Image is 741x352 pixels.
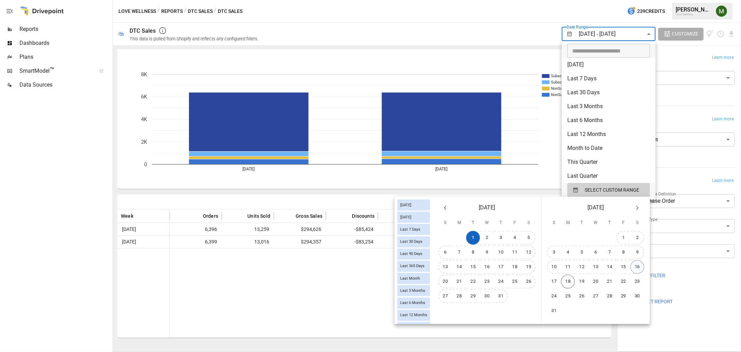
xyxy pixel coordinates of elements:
button: 16 [480,260,494,274]
div: Last 12 Months [397,310,430,321]
div: [DATE] [397,200,430,211]
span: Sunday [548,216,560,230]
button: 2 [631,231,644,245]
button: 10 [494,246,508,259]
span: Friday [617,216,630,230]
button: 14 [603,260,617,274]
button: 1 [617,231,631,245]
li: This Quarter [562,155,656,169]
button: 25 [561,289,575,303]
div: Last Year [397,322,430,333]
div: Last 3 Months [397,285,430,296]
button: 31 [494,289,508,303]
button: 20 [589,275,603,289]
button: 27 [438,289,452,303]
button: 9 [631,246,644,259]
button: 19 [575,275,589,289]
span: Monday [453,216,466,230]
button: 14 [452,260,466,274]
button: 23 [480,275,494,289]
li: [DATE] [562,58,656,72]
button: 27 [589,289,603,303]
li: Last 12 Months [562,127,656,141]
button: 29 [466,289,480,303]
span: Thursday [603,216,616,230]
div: Last 7 Days [397,224,430,235]
li: Last Quarter [562,169,656,183]
span: Saturday [522,216,535,230]
button: 18 [508,260,522,274]
button: 28 [603,289,617,303]
button: 9 [480,246,494,259]
button: 18 [561,275,575,289]
button: Previous month [438,201,452,215]
button: 5 [522,231,536,245]
span: [DATE] [397,203,414,207]
button: 22 [617,275,631,289]
span: Tuesday [467,216,479,230]
button: 19 [522,260,536,274]
button: 15 [617,260,631,274]
button: 26 [575,289,589,303]
button: 17 [494,260,508,274]
span: Last 7 Days [397,227,423,232]
span: Last 3 Months [397,288,428,293]
button: 10 [547,260,561,274]
button: 29 [617,289,631,303]
button: 3 [547,246,561,259]
button: 8 [466,246,480,259]
span: Last 90 Days [397,252,425,256]
button: 23 [631,275,644,289]
div: Last 30 Days [397,236,430,247]
div: Last 365 Days [397,261,430,272]
li: Last 7 Days [562,72,656,86]
button: 28 [452,289,466,303]
span: Tuesday [576,216,588,230]
button: SELECT CUSTOM RANGE [567,183,650,197]
span: Last 6 Months [397,301,428,305]
button: 5 [575,246,589,259]
li: Last 3 Months [562,99,656,113]
span: Last Month [397,276,423,281]
span: [DATE] [479,203,495,213]
button: 25 [508,275,522,289]
span: Saturday [631,216,644,230]
button: 16 [631,260,644,274]
button: 24 [494,275,508,289]
button: 2 [480,231,494,245]
button: Next month [631,201,644,215]
div: [DATE] [397,212,430,223]
button: 30 [631,289,644,303]
button: 12 [522,246,536,259]
button: 1 [466,231,480,245]
button: 8 [617,246,631,259]
button: 21 [452,275,466,289]
button: 17 [547,275,561,289]
button: 31 [547,304,561,318]
button: 30 [480,289,494,303]
button: 11 [508,246,522,259]
button: 3 [494,231,508,245]
li: Last 30 Days [562,86,656,99]
button: 7 [452,246,466,259]
button: 21 [603,275,617,289]
div: Last Month [397,273,430,284]
button: 6 [438,246,452,259]
span: SELECT CUSTOM RANGE [585,186,639,194]
span: Last 30 Days [397,240,425,244]
div: Last 90 Days [397,248,430,259]
span: Friday [509,216,521,230]
div: Last 6 Months [397,297,430,309]
span: Sunday [439,216,452,230]
span: Wednesday [481,216,493,230]
span: [DATE] [587,203,604,213]
li: Month to Date [562,141,656,155]
button: 12 [575,260,589,274]
span: Monday [562,216,574,230]
button: 15 [466,260,480,274]
span: Last 12 Months [397,313,430,318]
span: Wednesday [590,216,602,230]
button: 20 [438,275,452,289]
button: 6 [589,246,603,259]
button: 22 [466,275,480,289]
